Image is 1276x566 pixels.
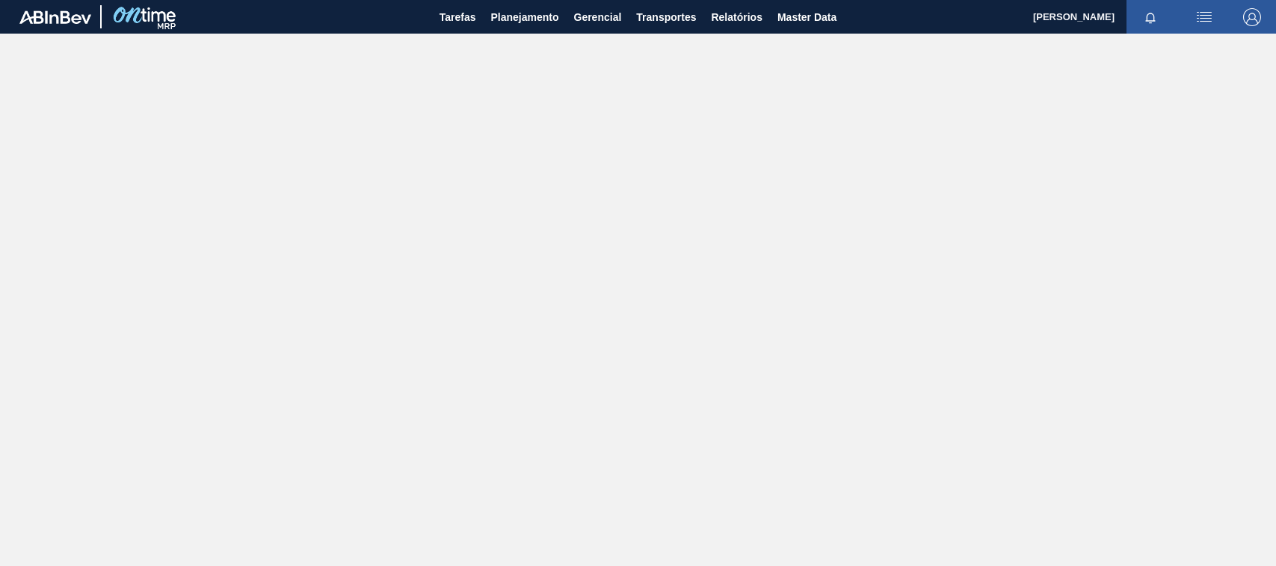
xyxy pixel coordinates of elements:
[636,8,696,26] span: Transportes
[777,8,836,26] span: Master Data
[490,8,558,26] span: Planejamento
[1243,8,1261,26] img: Logout
[440,8,476,26] span: Tarefas
[1126,7,1174,28] button: Notificações
[1195,8,1213,26] img: userActions
[711,8,762,26] span: Relatórios
[574,8,622,26] span: Gerencial
[19,10,91,24] img: TNhmsLtSVTkK8tSr43FrP2fwEKptu5GPRR3wAAAABJRU5ErkJggg==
